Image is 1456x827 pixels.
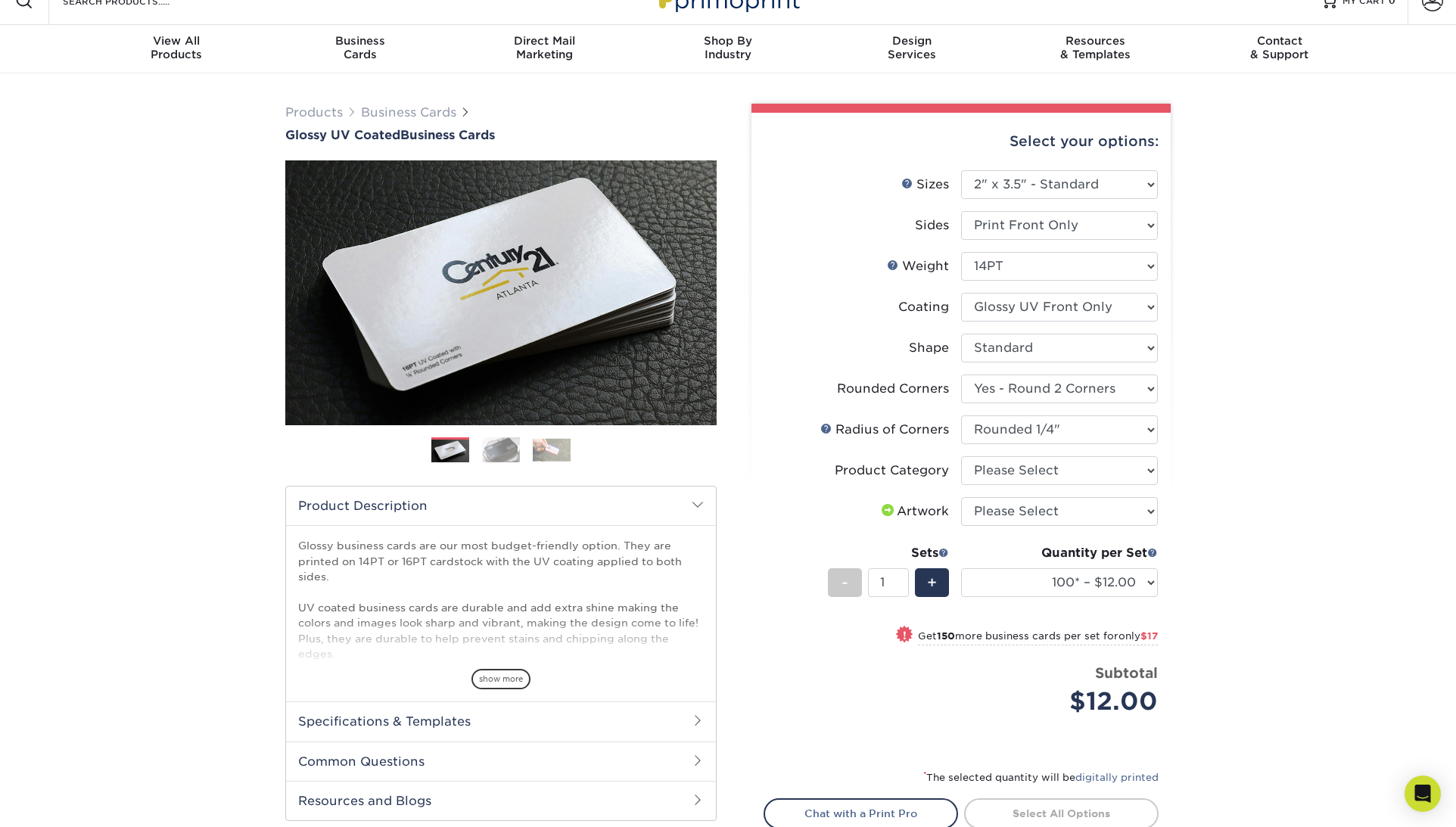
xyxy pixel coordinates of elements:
[909,339,949,357] div: Shape
[636,34,820,61] div: Industry
[85,34,269,61] div: Products
[1075,772,1159,783] a: digitally printed
[879,502,949,521] div: Artwork
[298,538,704,738] p: Glossy business cards are our most budget-friendly option. They are printed on 14PT or 16PT cards...
[269,34,453,48] span: Business
[961,544,1158,562] div: Quantity per Set
[286,487,716,525] h2: Product Description
[471,669,530,689] span: show more
[887,257,949,275] div: Weight
[533,438,571,462] img: Business Cards 03
[1187,34,1371,48] span: Contact
[820,34,1003,48] span: Design
[285,128,400,142] span: Glossy UV Coated
[1118,630,1158,642] span: only
[820,421,949,439] div: Radius of Corners
[903,627,907,643] span: !
[837,380,949,398] div: Rounded Corners
[285,128,717,142] h1: Business Cards
[4,781,129,822] iframe: Google Customer Reviews
[85,25,269,73] a: View AllProducts
[482,437,520,463] img: Business Cards 02
[1140,630,1158,642] span: $17
[1095,664,1158,681] strong: Subtotal
[1187,34,1371,61] div: & Support
[286,781,716,820] h2: Resources and Blogs
[285,128,717,142] a: Glossy UV CoatedBusiness Cards
[636,25,820,73] a: Shop ByIndustry
[1405,776,1441,812] div: Open Intercom Messenger
[918,630,1158,645] small: Get more business cards per set for
[828,544,949,562] div: Sets
[927,571,937,594] span: +
[923,772,1159,783] small: The selected quantity will be
[361,105,456,120] a: Business Cards
[937,630,955,642] strong: 150
[901,176,949,194] div: Sizes
[285,77,717,508] img: Glossy UV Coated 01
[286,742,716,781] h2: Common Questions
[915,216,949,235] div: Sides
[269,25,453,73] a: BusinessCards
[898,298,949,316] div: Coating
[764,113,1159,170] div: Select your options:
[972,683,1158,720] div: $12.00
[820,34,1003,61] div: Services
[835,462,949,480] div: Product Category
[85,34,269,48] span: View All
[431,432,469,470] img: Business Cards 01
[1187,25,1371,73] a: Contact& Support
[1003,34,1187,61] div: & Templates
[453,25,636,73] a: Direct MailMarketing
[636,34,820,48] span: Shop By
[1003,25,1187,73] a: Resources& Templates
[453,34,636,61] div: Marketing
[1003,34,1187,48] span: Resources
[269,34,453,61] div: Cards
[286,701,716,741] h2: Specifications & Templates
[285,105,343,120] a: Products
[842,571,848,594] span: -
[453,34,636,48] span: Direct Mail
[820,25,1003,73] a: DesignServices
